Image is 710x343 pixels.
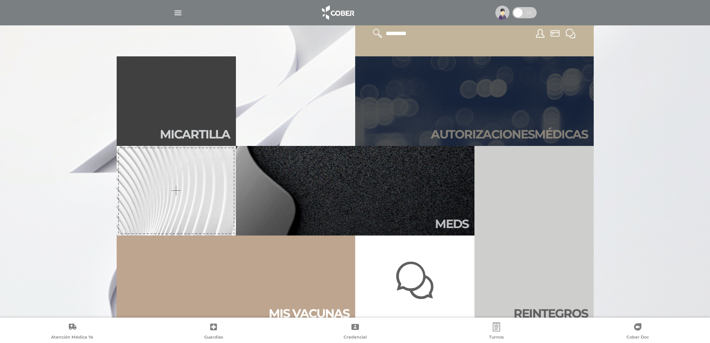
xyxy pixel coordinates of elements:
a: Cober Doc [567,322,709,342]
a: Atención Médica Ya [1,322,143,342]
img: logo_cober_home-white.png [318,4,357,22]
h2: Mis vacu nas [269,306,349,321]
a: Mis vacunas [117,236,355,325]
h2: Meds [435,217,468,231]
a: Micartilla [117,56,236,146]
a: Turnos [426,322,567,342]
a: Reintegros [474,146,594,325]
span: Credencial [344,334,367,341]
span: Atención Médica Ya [51,334,93,341]
a: Meds [236,146,474,236]
span: Cober Doc [627,334,649,341]
h2: Mi car tilla [160,127,230,141]
img: Cober_menu-lines-white.svg [173,8,183,18]
span: Turnos [489,334,504,341]
h2: Autori zaciones médicas [431,127,588,141]
img: profile-placeholder.svg [495,6,509,20]
h2: Rein te gros [514,306,588,321]
a: Credencial [284,322,426,342]
span: Guardias [204,334,223,341]
a: Guardias [143,322,284,342]
a: Autorizacionesmédicas [355,56,594,146]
